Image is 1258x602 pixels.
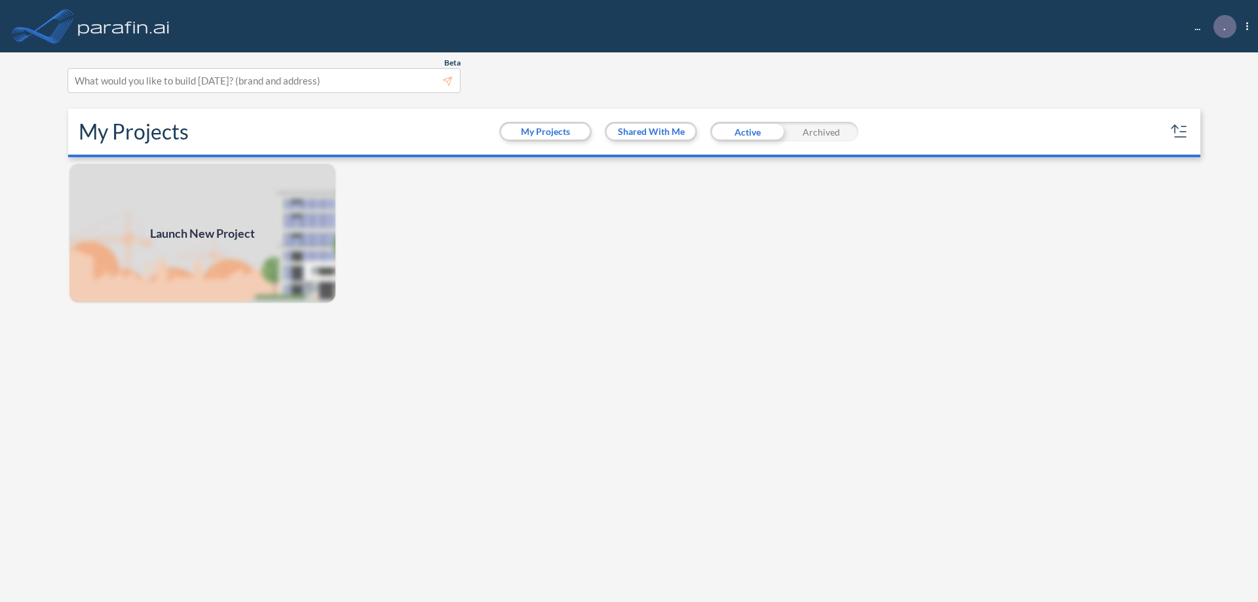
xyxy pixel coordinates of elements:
[1223,20,1226,32] p: .
[1169,121,1190,142] button: sort
[710,122,784,141] div: Active
[501,124,590,140] button: My Projects
[68,162,337,304] img: add
[79,119,189,144] h2: My Projects
[444,58,461,68] span: Beta
[68,162,337,304] a: Launch New Project
[784,122,858,141] div: Archived
[607,124,695,140] button: Shared With Me
[1175,15,1248,38] div: ...
[75,13,172,39] img: logo
[150,225,255,242] span: Launch New Project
